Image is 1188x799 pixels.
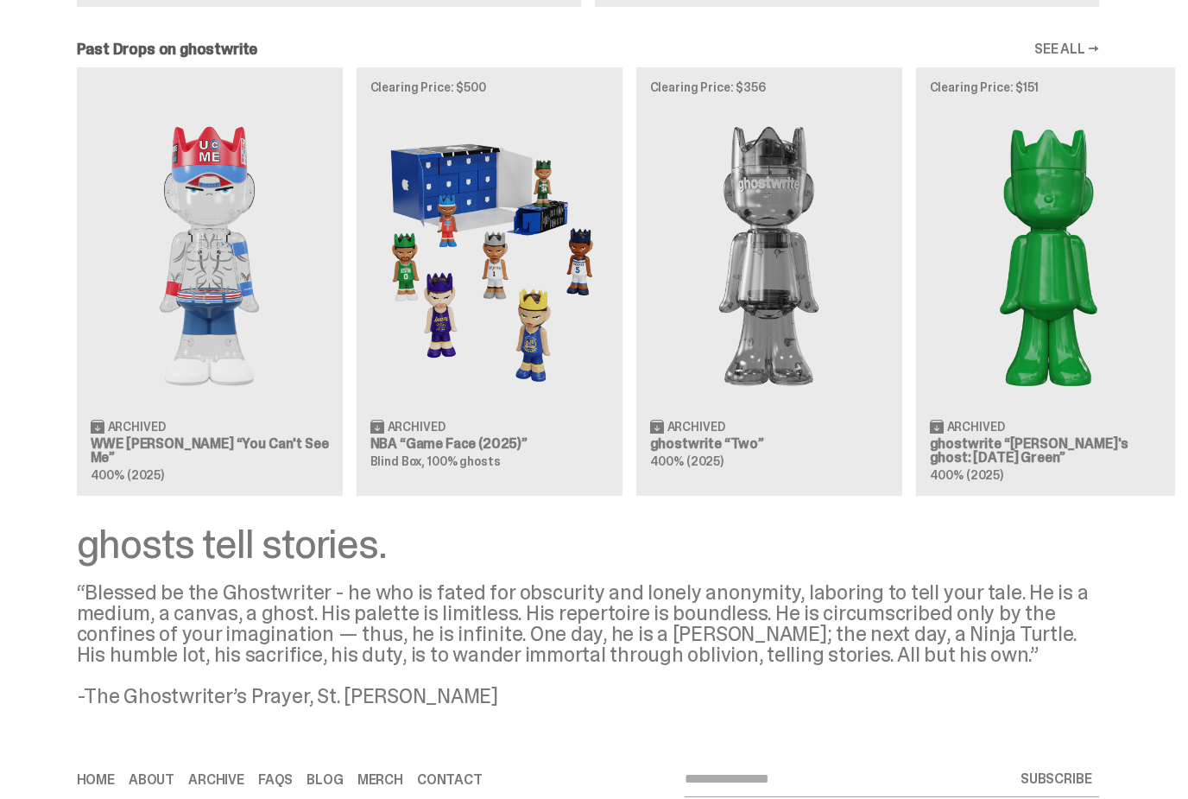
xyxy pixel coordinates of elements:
img: Schrödinger's ghost: Sunday Green [930,107,1168,405]
span: Archived [388,421,445,433]
h3: NBA “Game Face (2025)” [370,437,609,451]
a: Contact [417,773,483,787]
img: You Can't See Me [91,107,329,405]
span: Archived [667,421,725,433]
h3: WWE [PERSON_NAME] “You Can't See Me” [91,437,329,465]
div: ghosts tell stories. [77,523,1099,565]
p: Clearing Price: $356 [650,81,888,93]
a: Clearing Price: $151 Schrödinger's ghost: Sunday Green Archived [916,67,1182,496]
div: “Blessed be the Ghostwriter - he who is fated for obscurity and lonely anonymity, laboring to tel... [77,582,1099,707]
p: Clearing Price: $151 [930,81,1168,93]
span: 400% (2025) [91,467,164,483]
img: Two [650,107,888,405]
button: SUBSCRIBE [1014,762,1099,796]
img: Game Face (2025) [370,107,609,405]
a: FAQs [258,773,293,787]
a: Blog [306,773,343,787]
span: Blind Box, [370,453,426,469]
p: Clearing Price: $500 [370,81,609,93]
h3: ghostwrite “Two” [650,437,888,451]
a: Archive [188,773,244,787]
a: Clearing Price: $356 Two Archived [636,67,902,496]
a: Merch [357,773,403,787]
a: You Can't See Me Archived [77,67,343,496]
a: SEE ALL → [1034,42,1099,56]
span: 400% (2025) [650,453,724,469]
span: Archived [108,421,166,433]
a: Home [77,773,115,787]
span: Archived [947,421,1005,433]
a: About [129,773,174,787]
span: 400% (2025) [930,467,1003,483]
span: 100% ghosts [427,453,500,469]
h2: Past Drops on ghostwrite [77,41,258,57]
h3: ghostwrite “[PERSON_NAME]'s ghost: [DATE] Green” [930,437,1168,465]
a: Clearing Price: $500 Game Face (2025) Archived [357,67,622,496]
